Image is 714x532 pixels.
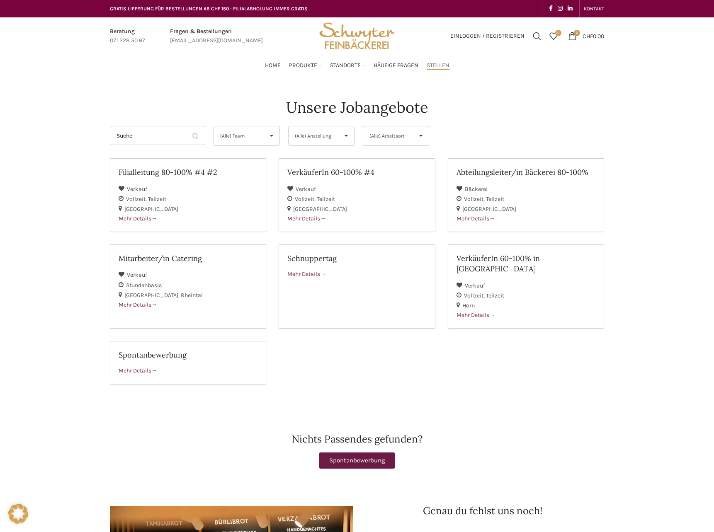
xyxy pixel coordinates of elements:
a: Home [265,57,281,74]
span: Mehr Details [119,215,157,222]
span: Vollzeit [295,196,317,203]
h2: Abteilungsleiter/in Bäckerei 80-100% [457,167,595,177]
h2: Filialleitung 80-100% #4 #2 [119,167,257,177]
span: Verkauf [127,186,147,193]
a: Mitarbeiter/in Catering Verkauf Stundenbasis [GEOGRAPHIC_DATA] Rheintal Mehr Details [110,244,266,329]
span: Mehr Details [287,271,326,278]
div: Main navigation [106,57,608,74]
span: Verkauf [127,271,147,278]
span: [GEOGRAPHIC_DATA] [293,206,347,213]
span: Einloggen / Registrieren [450,33,525,39]
span: Vollzeit [464,196,486,203]
span: (Alle) Anstellung [295,126,334,145]
span: Stellen [427,62,449,70]
a: VerkäuferIn 60-100% in [GEOGRAPHIC_DATA] Verkauf Vollzeit Teilzeit Horn Mehr Details [448,244,604,329]
input: Suche [110,126,205,145]
span: 0 [555,30,561,36]
a: Suchen [529,28,545,44]
a: Abteilungsleiter/in Bäckerei 80-100% Bäckerei Vollzeit Teilzeit [GEOGRAPHIC_DATA] Mehr Details [448,158,604,232]
a: Filialleitung 80-100% #4 #2 Verkauf Vollzeit Teilzeit [GEOGRAPHIC_DATA] Mehr Details [110,158,266,232]
span: Mehr Details [287,215,326,222]
div: Meine Wunschliste [545,28,562,44]
h2: VerkäuferIn 60-100% in [GEOGRAPHIC_DATA] [457,253,595,274]
h2: Spontanbewerbung [119,350,257,360]
a: Infobox link [170,27,263,46]
bdi: 0.00 [583,32,604,39]
a: Stellen [427,57,449,74]
a: Instagram social link [555,3,565,15]
span: Stundenbasis [126,282,162,289]
a: Linkedin social link [565,3,575,15]
span: CHF [583,32,593,39]
span: Horn [462,302,475,309]
a: Einloggen / Registrieren [446,28,529,44]
span: Mehr Details [457,215,495,222]
span: Vollzeit [464,292,486,299]
h4: Unsere Jobangebote [286,97,428,118]
span: [GEOGRAPHIC_DATA] [124,206,178,213]
div: Secondary navigation [580,0,608,17]
span: Standorte [330,62,361,70]
a: Site logo [316,32,398,39]
span: Verkauf [465,282,485,289]
span: Produkte [289,62,317,70]
span: 0 [574,30,580,36]
a: Spontanbewerbung Mehr Details [110,341,266,384]
span: Mehr Details [119,301,157,308]
h2: Schnuppertag [287,253,426,264]
span: Verkauf [296,186,316,193]
span: Bäckerei [465,186,488,193]
a: Facebook social link [546,3,555,15]
a: Produkte [289,57,322,74]
span: Teilzeit [148,196,166,203]
a: Standorte [330,57,365,74]
span: Spontanbewerbung [329,457,385,464]
span: ▾ [264,126,279,145]
span: Häufige Fragen [374,62,418,70]
span: [GEOGRAPHIC_DATA] [462,206,516,213]
span: Mehr Details [457,312,495,319]
span: ▾ [413,126,429,145]
span: [GEOGRAPHIC_DATA] [124,292,181,299]
h2: Nichts Passendes gefunden? [110,434,604,444]
a: KONTAKT [584,0,604,17]
span: Teilzeit [486,292,504,299]
span: Vollzeit [126,196,148,203]
span: Teilzeit [486,196,504,203]
span: Mehr Details [119,367,157,374]
span: Rheintal [181,292,203,299]
h2: VerkäuferIn 60-100% #4 [287,167,426,177]
h2: Genau du fehlst uns noch! [361,506,604,516]
a: Schnuppertag Mehr Details [279,244,435,329]
h2: Mitarbeiter/in Catering [119,253,257,264]
span: ▾ [338,126,354,145]
span: (Alle) Team [220,126,260,145]
a: Häufige Fragen [374,57,418,74]
a: 0 CHF0.00 [564,28,608,44]
a: 0 [545,28,562,44]
a: Infobox link [110,27,145,46]
span: GRATIS LIEFERUNG FÜR BESTELLUNGEN AB CHF 150 - FILIALABHOLUNG IMMER GRATIS [110,6,308,12]
a: VerkäuferIn 60-100% #4 Verkauf Vollzeit Teilzeit [GEOGRAPHIC_DATA] Mehr Details [279,158,435,232]
span: Teilzeit [317,196,335,203]
span: KONTAKT [584,6,604,12]
img: Bäckerei Schwyter [316,17,398,55]
a: Spontanbewerbung [319,452,395,469]
span: Home [265,62,281,70]
span: (Alle) Arbeitsort [369,126,409,145]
